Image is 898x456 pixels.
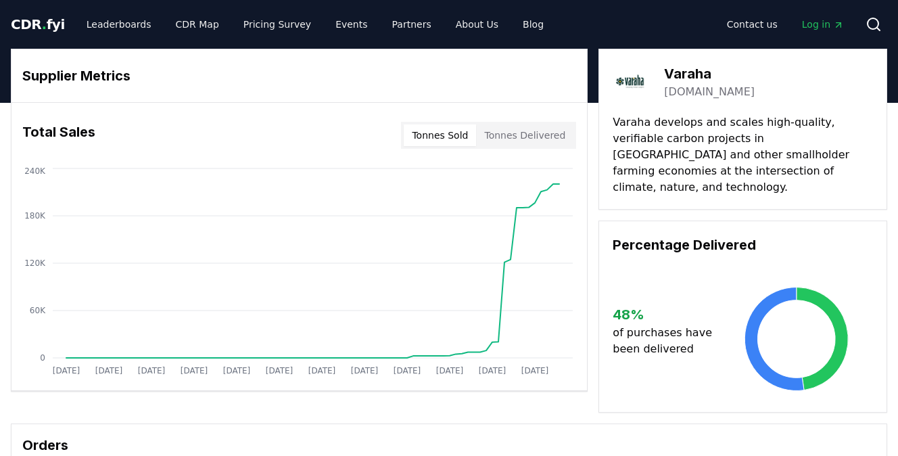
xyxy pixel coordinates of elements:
h3: Percentage Delivered [613,235,873,255]
p: Varaha develops and scales high-quality, verifiable carbon projects in [GEOGRAPHIC_DATA] and othe... [613,114,873,196]
button: Tonnes Delivered [476,124,573,146]
nav: Main [76,12,554,37]
a: CDR.fyi [11,15,65,34]
tspan: [DATE] [351,366,379,375]
h3: Varaha [664,64,755,84]
a: [DOMAIN_NAME] [664,84,755,100]
h3: Total Sales [22,122,95,149]
a: Partners [381,12,442,37]
nav: Main [716,12,855,37]
span: CDR fyi [11,16,65,32]
tspan: [DATE] [436,366,464,375]
tspan: [DATE] [521,366,549,375]
a: Pricing Survey [233,12,322,37]
a: About Us [445,12,509,37]
tspan: [DATE] [138,366,166,375]
a: Blog [512,12,554,37]
tspan: [DATE] [53,366,80,375]
tspan: [DATE] [266,366,293,375]
p: of purchases have been delivered [613,325,720,357]
tspan: [DATE] [479,366,506,375]
h3: Supplier Metrics [22,66,576,86]
span: Log in [802,18,844,31]
a: Log in [791,12,855,37]
tspan: 120K [24,258,46,268]
a: Contact us [716,12,788,37]
tspan: 60K [30,306,46,315]
tspan: 240K [24,166,46,176]
a: Events [325,12,378,37]
tspan: [DATE] [394,366,421,375]
h3: Orders [22,435,876,455]
img: Varaha-logo [613,63,651,101]
tspan: [DATE] [308,366,336,375]
span: . [42,16,47,32]
a: Leaderboards [76,12,162,37]
h3: 48 % [613,304,720,325]
tspan: [DATE] [95,366,123,375]
tspan: [DATE] [223,366,251,375]
a: CDR Map [165,12,230,37]
button: Tonnes Sold [404,124,476,146]
tspan: [DATE] [181,366,208,375]
tspan: 0 [40,353,45,363]
tspan: 180K [24,211,46,221]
